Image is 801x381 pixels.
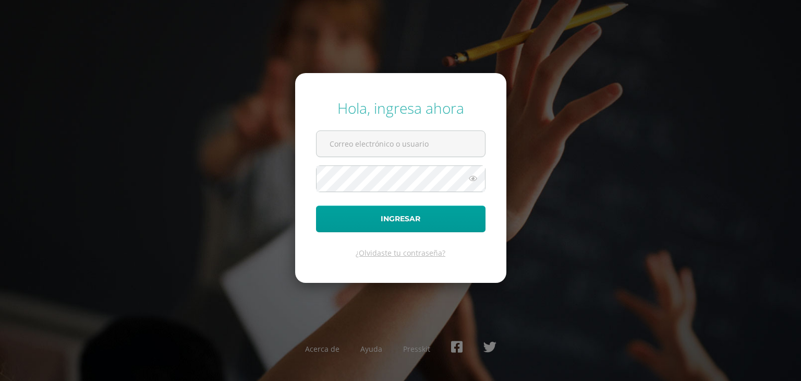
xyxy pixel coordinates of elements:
button: Ingresar [316,206,486,232]
a: Ayuda [360,344,382,354]
input: Correo electrónico o usuario [317,131,485,157]
div: Hola, ingresa ahora [316,98,486,118]
a: Presskit [403,344,430,354]
a: Acerca de [305,344,339,354]
a: ¿Olvidaste tu contraseña? [356,248,445,258]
